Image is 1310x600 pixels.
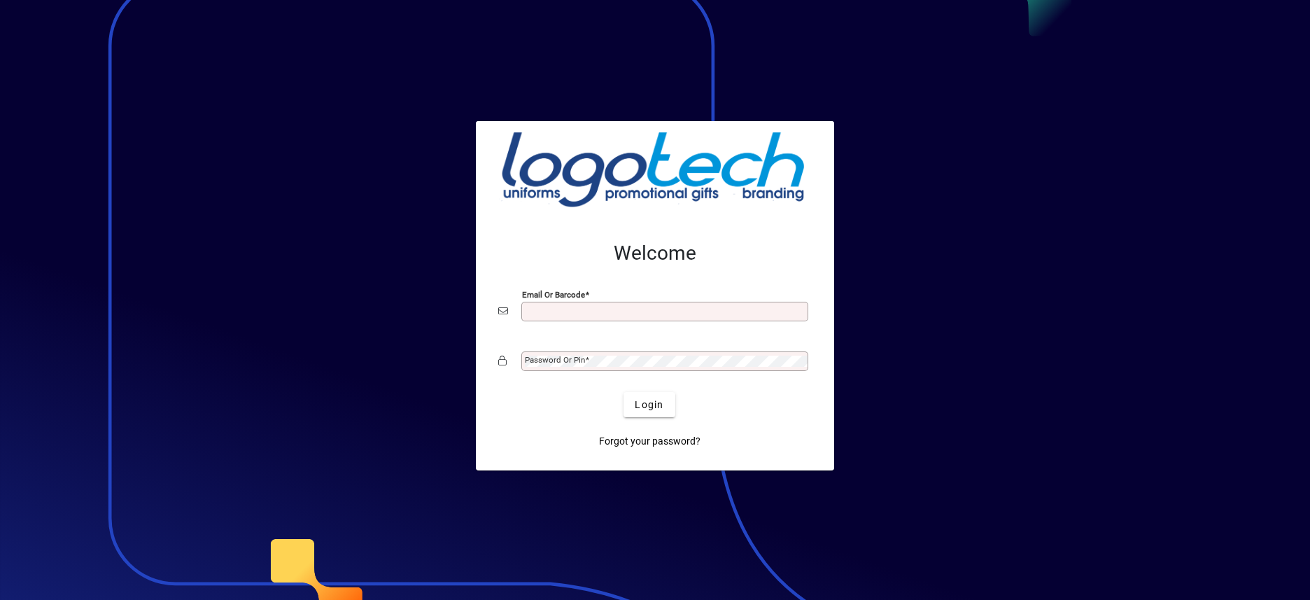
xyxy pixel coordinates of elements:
[525,355,585,365] mat-label: Password or Pin
[593,428,706,454] a: Forgot your password?
[522,290,585,300] mat-label: Email or Barcode
[635,398,663,412] span: Login
[624,392,675,417] button: Login
[498,242,812,265] h2: Welcome
[599,434,700,449] span: Forgot your password?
